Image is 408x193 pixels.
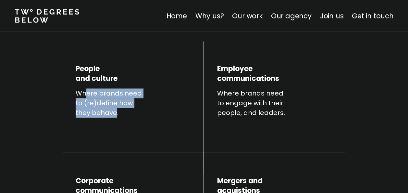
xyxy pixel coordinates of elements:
a: Home [166,11,187,20]
a: Our work [232,11,262,20]
a: Why us? [195,11,224,20]
p: Where brands need to engage with their people, and leaders. [217,88,296,118]
h4: People and culture [76,45,117,84]
a: Get in touch [352,11,393,20]
p: Where brands need to (re)define how they behave. [76,88,155,118]
a: Our agency [271,11,311,20]
a: Join us [320,11,343,20]
h4: Employee communications [217,45,279,84]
